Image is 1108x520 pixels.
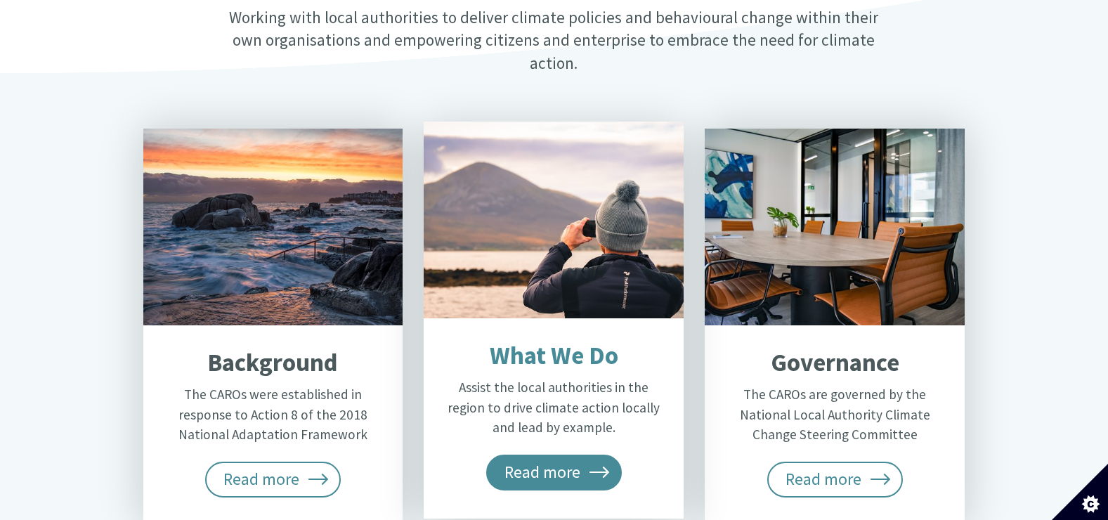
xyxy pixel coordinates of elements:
h2: Governance [725,348,944,377]
p: The CAROs are governed by the National Local Authority Climate Change Steering Committee [725,384,944,445]
span: Read more [767,462,904,497]
button: Set cookie preferences [1052,464,1108,520]
p: Assist the local authorities in the region to drive climate action locally and lead by example. [444,377,663,438]
a: What We Do Assist the local authorities in the region to drive climate action locally and lead by... [424,122,684,519]
span: Read more [486,455,623,490]
span: Read more [205,462,341,497]
h2: Background [163,348,382,377]
p: The CAROs were established in response to Action 8 of the 2018 National Adaptation Framework [163,384,382,445]
h2: What We Do [444,341,663,370]
p: Working with local authorities to deliver climate policies and behavioural change within their ow... [213,6,894,74]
